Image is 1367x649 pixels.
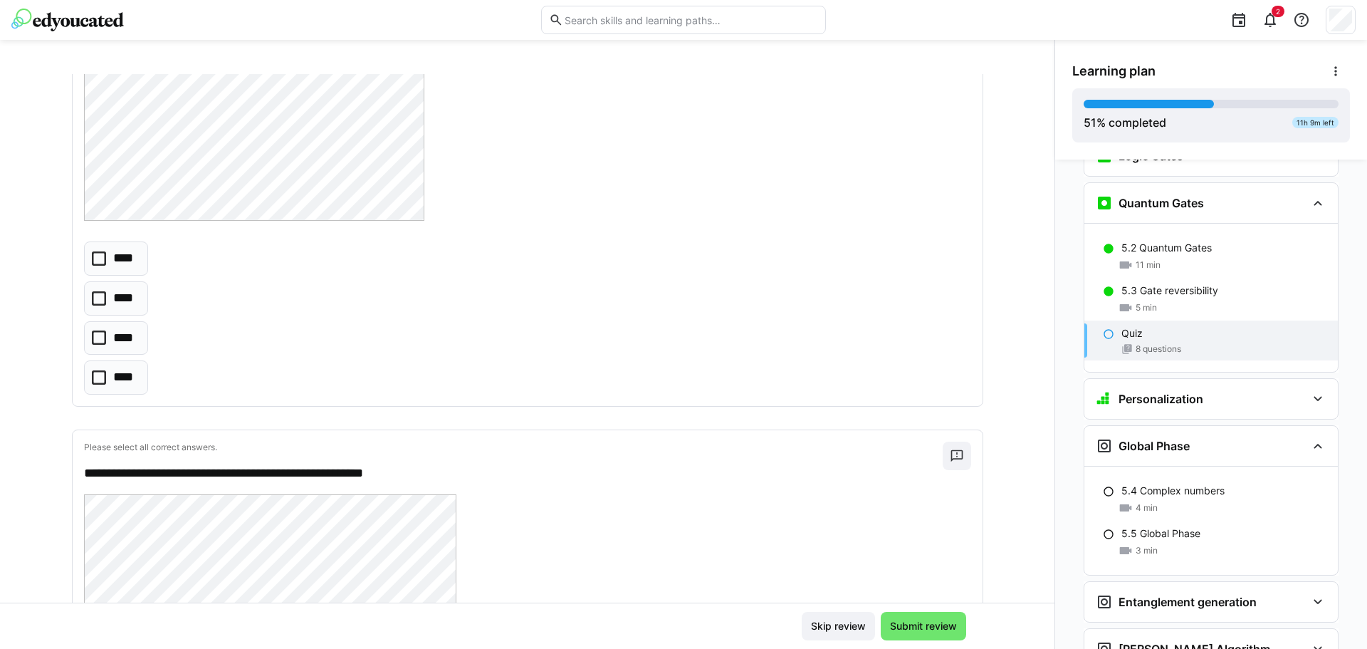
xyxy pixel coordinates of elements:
span: 8 questions [1136,343,1181,355]
button: Submit review [881,612,966,640]
p: 5.4 Complex numbers [1121,484,1225,498]
span: 51 [1084,115,1096,130]
span: 3 min [1136,545,1158,556]
p: 5.2 Quantum Gates [1121,241,1212,255]
p: Quiz [1121,326,1143,341]
span: Skip review [809,619,868,633]
button: Skip review [802,612,875,640]
span: Submit review [888,619,959,633]
span: 2 [1276,7,1280,16]
p: 5.5 Global Phase [1121,526,1200,541]
input: Search skills and learning paths… [563,14,818,26]
p: Please select all correct answers. [84,442,943,453]
h3: Entanglement generation [1119,595,1257,609]
span: 11 min [1136,259,1161,271]
span: Learning plan [1072,63,1156,79]
div: % completed [1084,114,1166,131]
h3: Global Phase [1119,439,1190,453]
div: 11h 9m left [1292,117,1339,128]
h3: Quantum Gates [1119,196,1204,210]
p: 5.3 Gate reversibility [1121,284,1218,298]
span: 4 min [1136,502,1158,514]
span: 5 min [1136,302,1157,313]
h3: Personalization [1119,392,1203,406]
